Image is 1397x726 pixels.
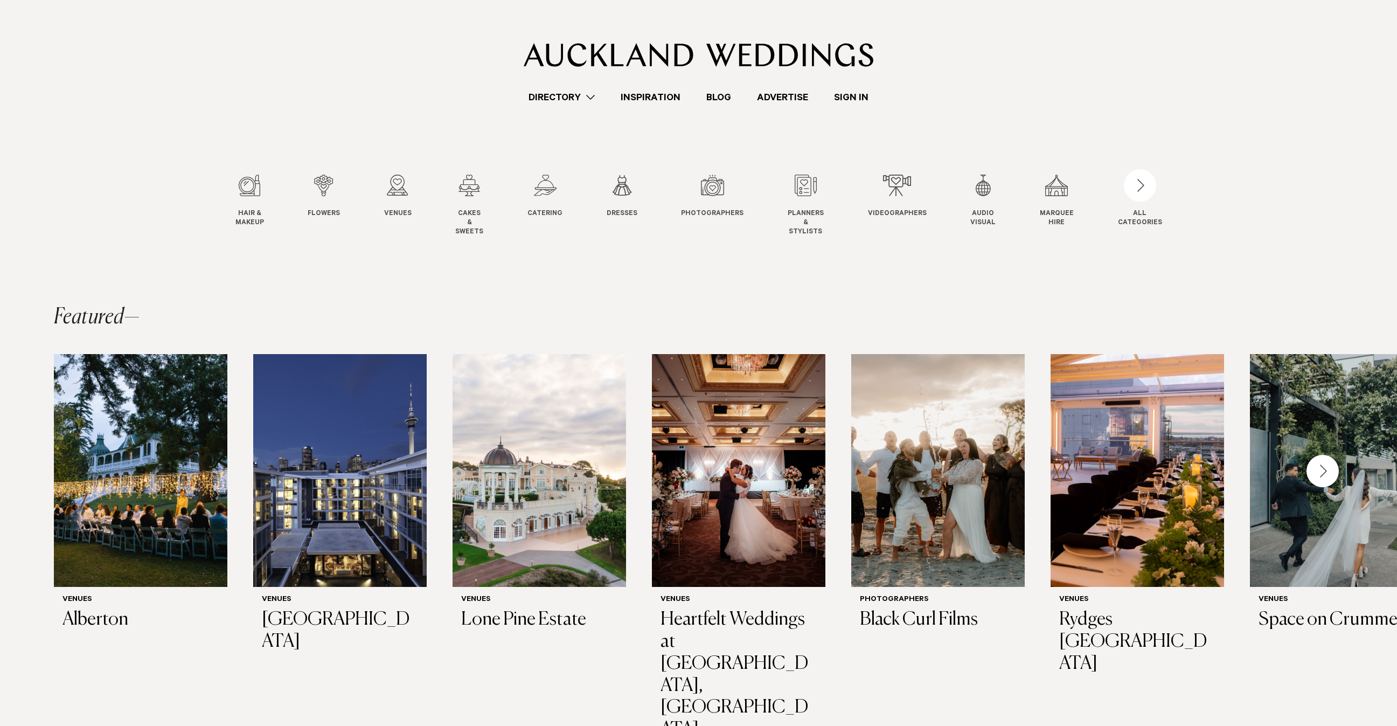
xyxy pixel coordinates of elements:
a: Exterior view of Lone Pine Estate Venues Lone Pine Estate [453,354,626,640]
img: Auckland Weddings Logo [524,43,873,67]
h6: Venues [62,596,219,605]
span: Cakes & Sweets [455,210,483,237]
span: Dresses [607,210,637,219]
swiper-slide: 9 / 12 [868,175,948,237]
a: Flowers [308,175,340,219]
h3: Alberton [62,609,219,631]
a: Inspiration [608,90,693,105]
h3: Rydges [GEOGRAPHIC_DATA] [1059,609,1215,675]
a: Dresses [607,175,637,219]
a: Planners & Stylists [788,175,824,237]
h3: [GEOGRAPHIC_DATA] [262,609,418,653]
span: Marquee Hire [1040,210,1074,228]
swiper-slide: 3 / 12 [384,175,433,237]
img: Auckland Weddings Venues | Rydges Auckland [1051,354,1224,587]
span: Catering [527,210,562,219]
h3: Lone Pine Estate [461,609,617,631]
swiper-slide: 8 / 12 [788,175,845,237]
h6: Venues [262,596,418,605]
swiper-slide: 10 / 12 [970,175,1017,237]
swiper-slide: 6 / 12 [607,175,659,237]
img: Fairy lights wedding reception [54,354,227,587]
a: Sign In [821,90,881,105]
div: ALL CATEGORIES [1118,210,1162,228]
a: Cakes & Sweets [455,175,483,237]
span: Venues [384,210,412,219]
span: Planners & Stylists [788,210,824,237]
h6: Venues [661,596,817,605]
span: Audio Visual [970,210,996,228]
swiper-slide: 7 / 12 [681,175,765,237]
a: Audio Visual [970,175,996,228]
a: Auckland Weddings Photographers | Black Curl Films Photographers Black Curl Films [851,354,1025,640]
swiper-slide: 5 / 12 [527,175,584,237]
a: Directory [516,90,608,105]
h6: Venues [461,596,617,605]
span: Photographers [681,210,743,219]
h3: Black Curl Films [860,609,1016,631]
swiper-slide: 4 / 12 [455,175,505,237]
span: Flowers [308,210,340,219]
span: Hair & Makeup [235,210,264,228]
img: Exterior view of Lone Pine Estate [453,354,626,587]
a: Auckland Weddings Venues | Rydges Auckland Venues Rydges [GEOGRAPHIC_DATA] [1051,354,1224,683]
a: Auckland Weddings Venues | Sofitel Auckland Viaduct Harbour Venues [GEOGRAPHIC_DATA] [253,354,427,661]
img: Auckland Weddings Venues | Sofitel Auckland Viaduct Harbour [253,354,427,587]
a: Catering [527,175,562,219]
a: Photographers [681,175,743,219]
button: ALLCATEGORIES [1118,175,1162,225]
swiper-slide: 11 / 12 [1040,175,1095,237]
a: Marquee Hire [1040,175,1074,228]
h6: Photographers [860,596,1016,605]
swiper-slide: 1 / 12 [235,175,286,237]
span: Videographers [868,210,927,219]
a: Blog [693,90,744,105]
img: Auckland Weddings Venues | Heartfelt Weddings at Cordis, Auckland [652,354,825,587]
a: Fairy lights wedding reception Venues Alberton [54,354,227,640]
a: Venues [384,175,412,219]
h6: Venues [1059,596,1215,605]
h2: Featured [54,307,140,328]
swiper-slide: 2 / 12 [308,175,362,237]
img: Auckland Weddings Photographers | Black Curl Films [851,354,1025,587]
a: Advertise [744,90,821,105]
a: Hair & Makeup [235,175,264,228]
a: Videographers [868,175,927,219]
